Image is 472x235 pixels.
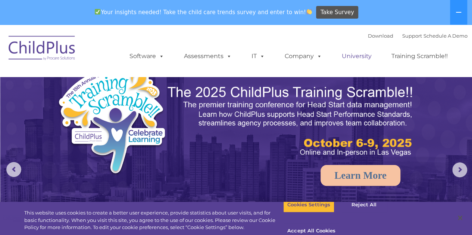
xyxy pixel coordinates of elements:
[368,33,393,39] a: Download
[452,210,468,226] button: Close
[277,49,329,64] a: Company
[104,49,126,55] span: Last name
[384,49,455,64] a: Training Scramble!!
[341,197,387,213] button: Reject All
[95,9,100,15] img: ✅
[244,49,272,64] a: IT
[176,49,239,64] a: Assessments
[334,49,379,64] a: University
[122,49,172,64] a: Software
[368,33,468,39] font: |
[402,33,422,39] a: Support
[321,6,354,19] span: Take Survey
[283,197,334,213] button: Cookies Settings
[104,80,135,85] span: Phone number
[321,165,400,186] a: Learn More
[423,33,468,39] a: Schedule A Demo
[24,209,283,231] div: This website uses cookies to create a better user experience, provide statistics about user visit...
[5,31,79,68] img: ChildPlus by Procare Solutions
[92,5,315,19] span: Your insights needed! Take the child care trends survey and enter to win!
[316,6,358,19] a: Take Survey
[306,9,312,15] img: 👏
